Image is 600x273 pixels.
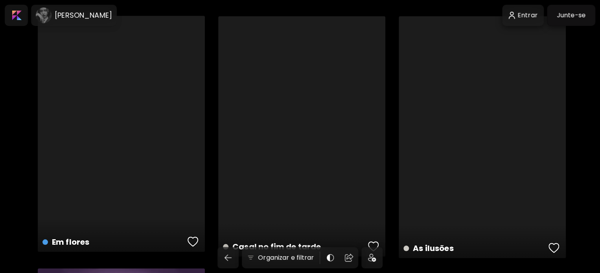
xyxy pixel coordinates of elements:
img: login-icon [508,11,515,20]
img: icon [368,254,376,262]
a: back [217,247,242,268]
h6: Organizar e filtrar [258,253,314,262]
a: Junte-se [547,5,595,26]
h6: [PERSON_NAME] [55,11,112,20]
img: back [223,253,233,262]
button: back [217,247,239,268]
